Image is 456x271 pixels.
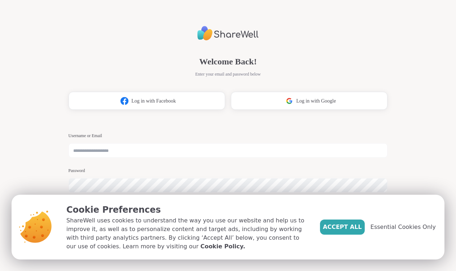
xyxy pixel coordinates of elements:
[69,92,225,110] button: Log in with Facebook
[114,94,127,108] img: ShareWell Logomark
[66,203,308,216] p: Cookie Preferences
[293,97,339,105] span: Log in with Google
[323,223,362,231] span: Accept All
[320,220,365,235] button: Accept All
[69,194,388,200] a: Forgot Password?
[370,223,436,231] span: Essential Cookies Only
[231,92,387,110] button: Log in with Google
[187,71,269,77] span: Enter your email and password below
[193,55,262,68] span: Welcome Back!
[69,133,388,139] h3: Username or Email
[200,242,245,251] a: Cookie Policy.
[66,216,308,251] p: ShareWell uses cookies to understand the way you use our website and help us to improve it, as we...
[197,23,259,44] img: ShareWell Logo
[69,168,388,174] h3: Password
[280,94,293,108] img: ShareWell Logomark
[127,97,180,105] span: Log in with Facebook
